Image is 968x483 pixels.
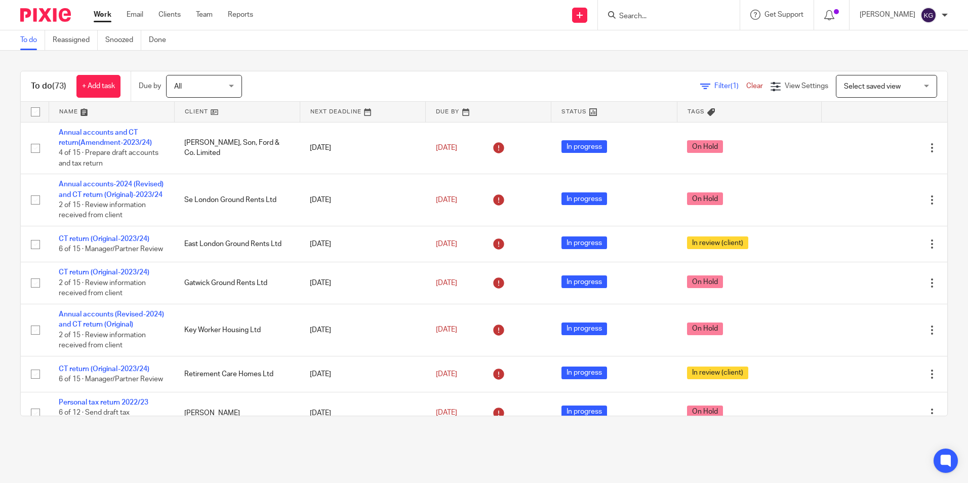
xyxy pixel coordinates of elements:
input: Search [618,12,709,21]
td: [DATE] [300,226,425,262]
span: 6 of 12 · Send draft tax computation to client [59,410,130,427]
td: [PERSON_NAME] [174,392,300,434]
span: Tags [688,109,705,114]
span: Filter [714,83,746,90]
span: In progress [561,323,607,335]
span: In progress [561,367,607,379]
span: [DATE] [436,279,457,287]
a: Clear [746,83,763,90]
p: Due by [139,81,161,91]
span: 4 of 15 · Prepare draft accounts and tax return [59,149,158,167]
td: [DATE] [300,262,425,304]
a: Work [94,10,111,20]
a: Annual accounts and CT return(Amendment-2023/24) [59,129,152,146]
img: Pixie [20,8,71,22]
span: On Hold [687,275,723,288]
span: In review (client) [687,367,748,379]
a: Reports [228,10,253,20]
span: [DATE] [436,327,457,334]
td: [DATE] [300,174,425,226]
span: In progress [561,236,607,249]
span: On Hold [687,406,723,418]
span: View Settings [785,83,828,90]
h1: To do [31,81,66,92]
a: CT return (Original-2023/24) [59,269,149,276]
span: 2 of 15 · Review information received from client [59,332,146,349]
a: CT return (Original-2023/24) [59,235,149,243]
td: Retirement Care Homes Ltd [174,356,300,392]
p: [PERSON_NAME] [860,10,915,20]
a: Done [149,30,174,50]
a: To do [20,30,45,50]
a: Clients [158,10,181,20]
span: [DATE] [436,144,457,151]
span: On Hold [687,140,723,153]
span: In progress [561,275,607,288]
a: Email [127,10,143,20]
a: Team [196,10,213,20]
td: East London Ground Rents Ltd [174,226,300,262]
a: CT return (Original-2023/24) [59,366,149,373]
span: [DATE] [436,240,457,248]
span: 2 of 15 · Review information received from client [59,279,146,297]
span: [DATE] [436,410,457,417]
a: + Add task [76,75,120,98]
span: 2 of 15 · Review information received from client [59,202,146,219]
span: All [174,83,182,90]
span: (1) [731,83,739,90]
span: On Hold [687,192,723,205]
a: Annual accounts (Revised-2024) and CT return (Original) [59,311,164,328]
span: In review (client) [687,236,748,249]
span: (73) [52,82,66,90]
a: Snoozed [105,30,141,50]
td: [DATE] [300,122,425,174]
span: In progress [561,192,607,205]
td: [DATE] [300,392,425,434]
td: Key Worker Housing Ltd [174,304,300,356]
td: [DATE] [300,356,425,392]
td: Se London Ground Rents Ltd [174,174,300,226]
span: In progress [561,406,607,418]
img: svg%3E [920,7,937,23]
span: Select saved view [844,83,901,90]
span: 6 of 15 · Manager/Partner Review [59,246,163,253]
span: On Hold [687,323,723,335]
a: Reassigned [53,30,98,50]
a: Personal tax return 2022/23 [59,399,148,406]
td: [PERSON_NAME], Son, Ford & Co. Limited [174,122,300,174]
td: Gatwick Ground Rents Ltd [174,262,300,304]
span: Get Support [764,11,803,18]
span: 6 of 15 · Manager/Partner Review [59,376,163,383]
span: In progress [561,140,607,153]
span: [DATE] [436,371,457,378]
span: [DATE] [436,196,457,204]
a: Annual accounts-2024 (Revised) and CT return (Original)-2023/24 [59,181,164,198]
td: [DATE] [300,304,425,356]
